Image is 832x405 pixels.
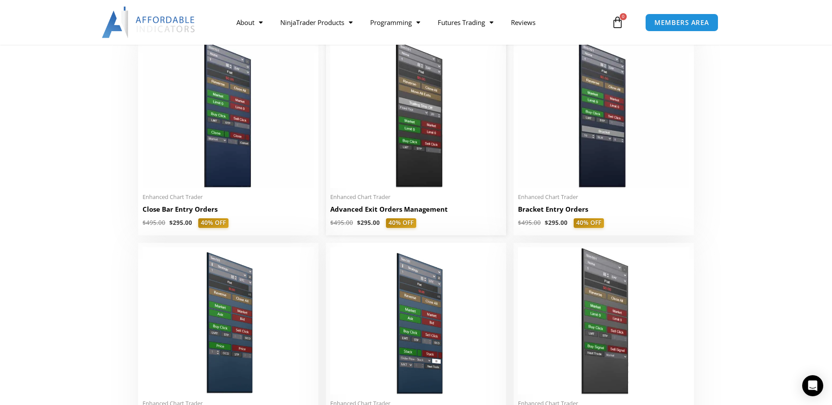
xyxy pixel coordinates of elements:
a: NinjaTrader Products [271,12,361,32]
h2: Bracket Entry Orders [518,205,689,214]
nav: Menu [228,12,609,32]
bdi: 295.00 [545,219,568,227]
span: $ [143,219,146,227]
a: Close Bar Entry Orders [143,205,314,218]
span: $ [518,219,521,227]
bdi: 295.00 [169,219,192,227]
span: Enhanced Chart Trader [143,193,314,201]
bdi: 495.00 [330,219,353,227]
h2: Close Bar Entry Orders [143,205,314,214]
a: Futures Trading [429,12,502,32]
span: 40% OFF [198,218,229,228]
img: Price Based Entry Orders [143,247,314,394]
span: $ [169,219,173,227]
span: 0 [620,13,627,20]
div: Open Intercom Messenger [802,375,823,396]
span: 40% OFF [386,218,416,228]
bdi: 495.00 [143,219,165,227]
a: Advanced Exit Orders Management [330,205,502,218]
span: Enhanced Chart Trader [518,193,689,201]
img: LogoAI | Affordable Indicators – NinjaTrader [102,7,196,38]
span: 40% OFF [574,218,604,228]
a: MEMBERS AREA [645,14,718,32]
span: $ [357,219,361,227]
bdi: 495.00 [518,219,541,227]
span: $ [330,219,334,227]
bdi: 295.00 [357,219,380,227]
img: CloseBarOrders [143,41,314,188]
a: Reviews [502,12,544,32]
img: AdvancedStopLossMgmt [330,41,502,188]
img: BracketEntryOrders [518,41,689,188]
a: Bracket Entry Orders [518,205,689,218]
a: 0 [598,10,637,35]
span: Enhanced Chart Trader [330,193,502,201]
a: About [228,12,271,32]
h2: Advanced Exit Orders Management [330,205,502,214]
span: MEMBERS AREA [654,19,709,26]
img: SignalEntryOrders [518,247,689,394]
a: Programming [361,12,429,32]
span: $ [545,219,548,227]
img: Order Flow Entry Orders [330,247,502,394]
